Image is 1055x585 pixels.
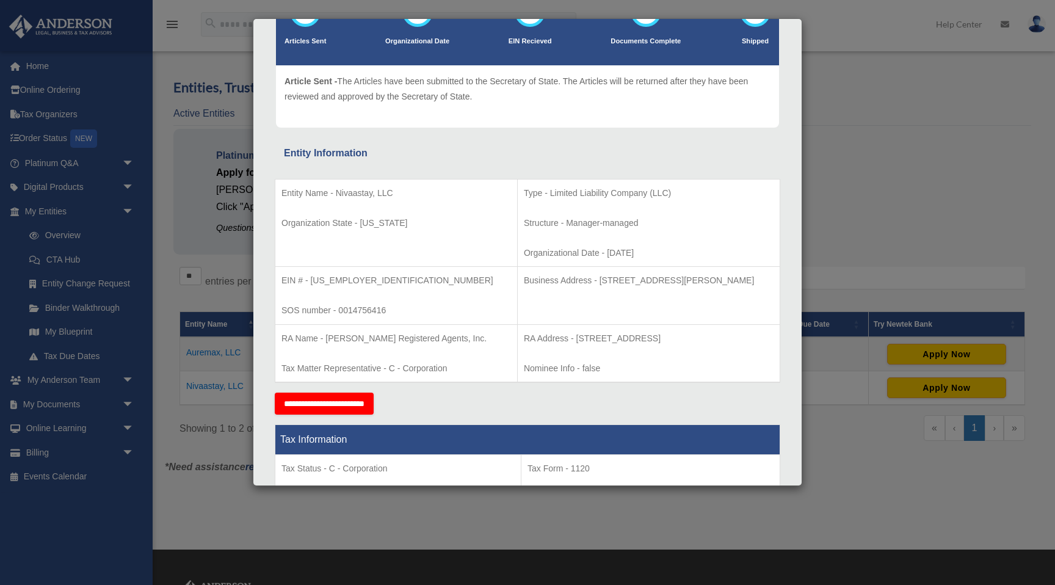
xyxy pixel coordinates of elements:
p: The Articles have been submitted to the Secretary of State. The Articles will be returned after t... [285,74,770,104]
p: Structure - Manager-managed [524,216,774,231]
p: Documents Complete [611,35,681,48]
p: Entity Name - Nivaastay, LLC [281,186,511,201]
p: Nominee Info - false [524,361,774,376]
span: Article Sent - [285,76,337,86]
p: Articles Sent [285,35,326,48]
p: Organizational Date - [DATE] [524,245,774,261]
p: EIN # - [US_EMPLOYER_IDENTIFICATION_NUMBER] [281,273,511,288]
p: Organization State - [US_STATE] [281,216,511,231]
p: Type - Limited Liability Company (LLC) [524,186,774,201]
p: SOS number - 0014756416 [281,303,511,318]
p: Business Address - [STREET_ADDRESS][PERSON_NAME] [524,273,774,288]
p: EIN Recieved [509,35,552,48]
td: Tax Period Type - Calendar Year [275,455,521,545]
p: Shipped [740,35,770,48]
p: Organizational Date [385,35,449,48]
p: RA Name - [PERSON_NAME] Registered Agents, Inc. [281,331,511,346]
p: Tax Form - 1120 [527,461,774,476]
th: Tax Information [275,425,780,455]
p: Tax Status - C - Corporation [281,461,515,476]
div: Entity Information [284,145,771,162]
p: Tax Matter Representative - C - Corporation [281,361,511,376]
p: RA Address - [STREET_ADDRESS] [524,331,774,346]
